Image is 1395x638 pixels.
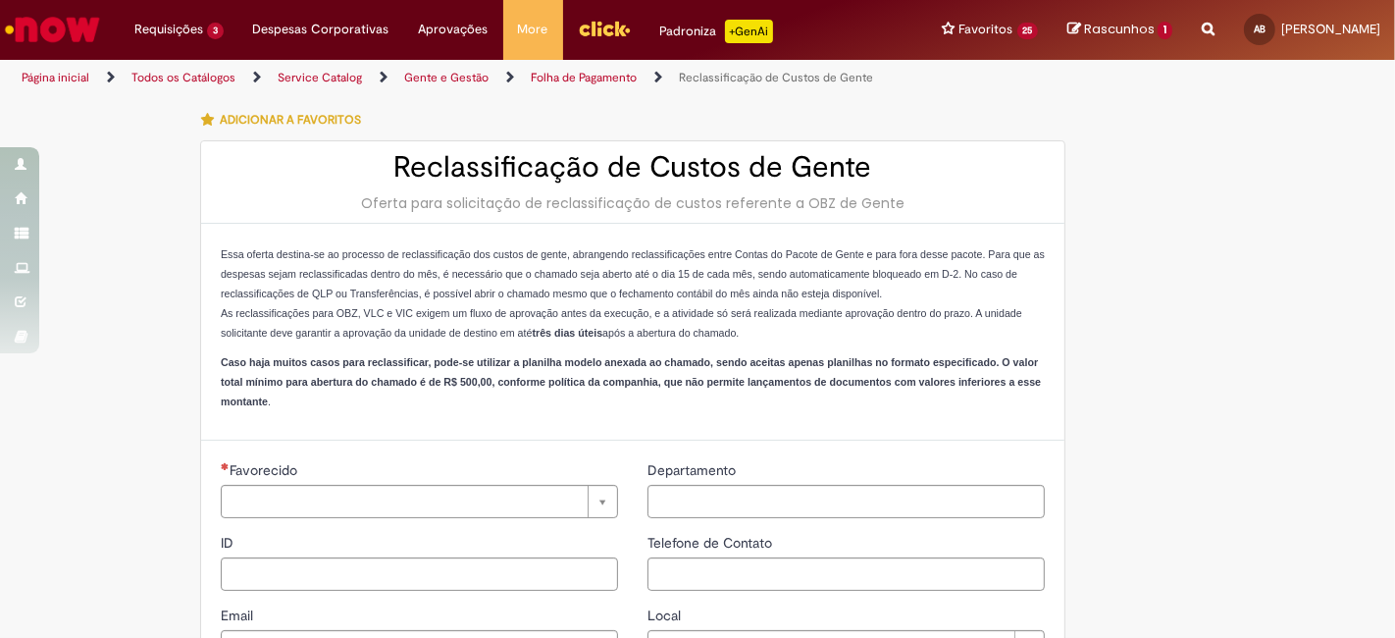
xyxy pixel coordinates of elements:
[725,20,773,43] p: +GenAi
[131,70,235,85] a: Todos os Catálogos
[278,70,362,85] a: Service Catalog
[647,607,685,624] span: Local
[1254,23,1266,35] span: AB
[15,60,915,96] ul: Trilhas de página
[647,558,1045,591] input: Telefone de Contato
[230,461,301,479] span: Necessários - Favorecido
[531,70,637,85] a: Folha de Pagamento
[959,20,1013,39] span: Favoritos
[679,70,873,85] a: Reclassificação de Custos de Gente
[221,248,1045,299] span: Essa oferta destina-se ao processo de reclassificação dos custos de gente, abrangendo reclassific...
[1281,21,1380,37] span: [PERSON_NAME]
[533,327,603,339] strong: três dias úteis
[221,356,1041,407] span: .
[221,193,1045,213] div: Oferta para solicitação de reclassificação de custos referente a OBZ de Gente
[221,534,237,552] span: ID
[404,70,489,85] a: Gente e Gestão
[1017,23,1039,39] span: 25
[134,20,203,39] span: Requisições
[1067,21,1172,39] a: Rascunhos
[200,99,372,140] button: Adicionar a Favoritos
[221,356,1041,407] strong: Caso haja muitos casos para reclassificar, pode-se utilizar a planilha modelo anexada ao chamado,...
[221,558,618,591] input: ID
[2,10,103,49] img: ServiceNow
[221,485,618,518] a: Limpar campo Favorecido
[1084,20,1155,38] span: Rascunhos
[220,112,361,128] span: Adicionar a Favoritos
[253,20,389,39] span: Despesas Corporativas
[221,462,230,470] span: Necessários
[578,14,631,43] img: click_logo_yellow_360x200.png
[647,534,776,552] span: Telefone de Contato
[221,607,257,624] span: Email
[207,23,224,39] span: 3
[221,151,1045,184] h2: Reclassificação de Custos de Gente
[419,20,489,39] span: Aprovações
[221,307,1022,339] span: As reclassificações para OBZ, VLC e VIC exigem um fluxo de aprovação antes da execução, e a ativi...
[647,485,1045,518] input: Departamento
[518,20,548,39] span: More
[1158,22,1172,39] span: 1
[647,461,740,479] span: Departamento
[22,70,89,85] a: Página inicial
[660,20,773,43] div: Padroniza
